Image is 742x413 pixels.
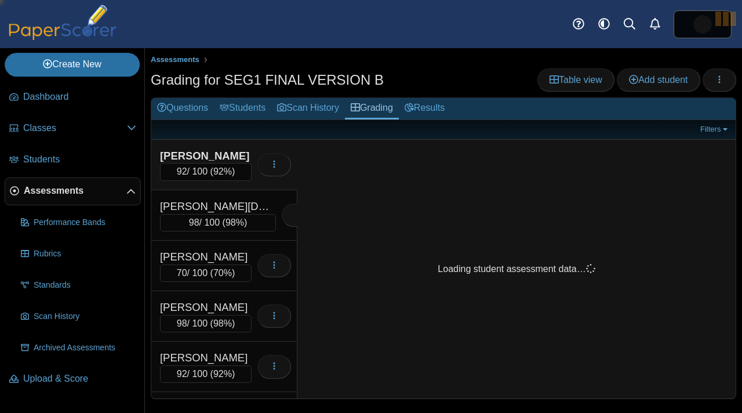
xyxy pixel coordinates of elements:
div: [PERSON_NAME] [160,249,252,265]
a: Archived Assessments [16,334,141,362]
img: ps.QyS7M7Ns4Ntt9aPK [693,15,712,34]
a: Dashboard [5,84,141,111]
div: [PERSON_NAME] [160,300,252,315]
a: Results [399,98,450,119]
span: 98% [213,318,232,328]
a: Rubrics [16,240,141,268]
a: Grading [345,98,399,119]
div: Loading student assessment data… [438,263,595,276]
div: / 100 ( ) [160,265,252,282]
span: Upload & Score [23,372,136,385]
span: Table view [550,75,602,85]
div: [PERSON_NAME] [160,350,252,365]
span: Archived Assessments [34,342,136,354]
span: Dashboard [23,90,136,103]
a: Upload & Score [5,365,141,393]
h1: Grading for SEG1 FINAL VERSION B [151,70,384,90]
a: ps.QyS7M7Ns4Ntt9aPK [674,10,732,38]
span: Classes [23,122,127,135]
a: Scan History [16,303,141,331]
span: 92 [177,369,187,379]
a: Classes [5,115,141,143]
a: Table view [537,68,614,92]
a: Questions [151,98,214,119]
a: Add student [617,68,700,92]
span: 92% [213,369,232,379]
span: 92 [177,166,187,176]
span: 92% [213,166,232,176]
a: Create New [5,53,140,76]
span: Assessments [24,184,126,197]
span: 98 [177,318,187,328]
a: Assessments [5,177,141,205]
a: Performance Bands [16,209,141,237]
span: Add student [629,75,688,85]
span: Lesley Guerrero [693,15,712,34]
span: 70 [177,268,187,278]
span: Assessments [151,55,199,64]
a: Scan History [271,98,345,119]
div: / 100 ( ) [160,214,276,231]
span: Standards [34,280,136,291]
span: Students [23,153,136,166]
div: / 100 ( ) [160,163,252,180]
div: [PERSON_NAME][DEMOGRAPHIC_DATA] [160,199,276,214]
span: Performance Bands [34,217,136,229]
span: 70% [213,268,232,278]
span: 98 [189,218,199,227]
img: PaperScorer [5,5,121,40]
div: / 100 ( ) [160,365,252,383]
a: Filters [697,124,733,135]
div: / 100 ( ) [160,315,252,332]
a: Standards [16,271,141,299]
a: PaperScorer [5,32,121,42]
span: Rubrics [34,248,136,260]
a: Students [5,146,141,174]
a: Assessments [148,53,202,67]
a: Students [214,98,271,119]
div: [PERSON_NAME] [160,148,252,164]
span: Scan History [34,311,136,323]
span: 98% [225,218,244,227]
a: Alerts [642,12,668,37]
